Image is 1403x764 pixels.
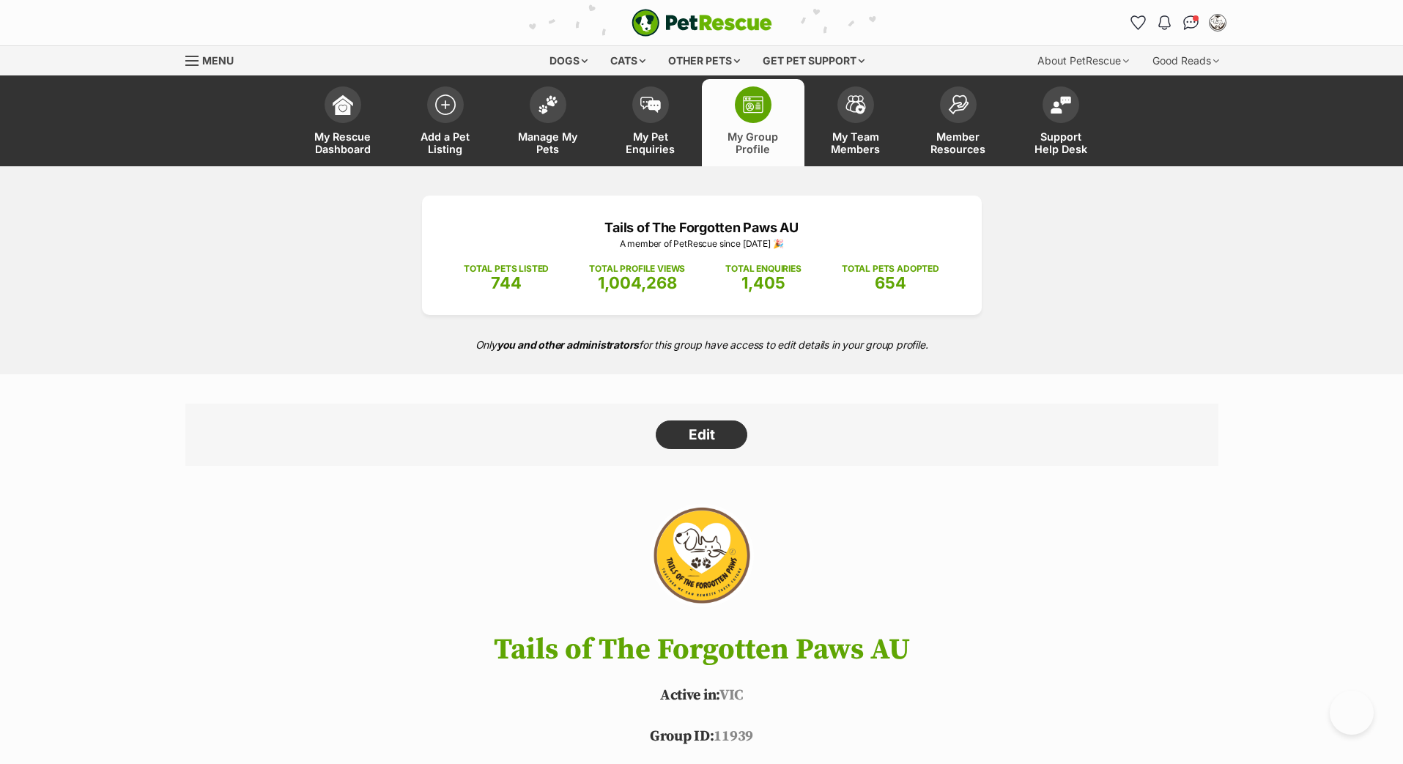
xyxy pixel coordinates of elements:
span: Menu [202,54,234,67]
p: TOTAL PETS ADOPTED [842,262,939,275]
span: My Group Profile [720,130,786,155]
p: TOTAL PETS LISTED [464,262,549,275]
span: My Team Members [823,130,889,155]
p: A member of PetRescue since [DATE] 🎉 [444,237,960,251]
img: chat-41dd97257d64d25036548639549fe6c8038ab92f7586957e7f3b1b290dea8141.svg [1183,15,1199,30]
a: Conversations [1180,11,1203,34]
p: VIC [163,685,1240,707]
a: Member Resources [907,79,1010,166]
span: Member Resources [925,130,991,155]
iframe: Help Scout Beacon - Open [1330,691,1374,735]
img: Tails of The Forgotten Paws AU profile pic [1210,15,1225,30]
span: 654 [875,273,906,292]
a: Favourites [1127,11,1150,34]
span: Manage My Pets [515,130,581,155]
span: Support Help Desk [1028,130,1094,155]
img: team-members-icon-5396bd8760b3fe7c0b43da4ab00e1e3bb1a5d9ba89233759b79545d2d3fc5d0d.svg [845,95,866,114]
a: Manage My Pets [497,79,599,166]
span: 1,405 [741,273,785,292]
img: help-desk-icon-fdf02630f3aa405de69fd3d07c3f3aa587a6932b1a1747fa1d2bba05be0121f9.svg [1051,96,1071,114]
p: 11939 [163,726,1240,748]
div: Get pet support [752,46,875,75]
p: Tails of The Forgotten Paws AU [444,218,960,237]
span: Active in: [660,686,719,705]
img: notifications-46538b983faf8c2785f20acdc204bb7945ddae34d4c08c2a6579f10ce5e182be.svg [1158,15,1170,30]
img: Tails of The Forgotten Paws AU [618,495,785,620]
a: PetRescue [632,9,772,37]
button: My account [1206,11,1229,34]
a: Menu [185,46,244,73]
strong: you and other administrators [497,338,640,351]
img: group-profile-icon-3fa3cf56718a62981997c0bc7e787c4b2cf8bcc04b72c1350f741eb67cf2f40e.svg [743,96,763,114]
ul: Account quick links [1127,11,1229,34]
span: Add a Pet Listing [412,130,478,155]
button: Notifications [1153,11,1177,34]
span: My Pet Enquiries [618,130,684,155]
span: Group ID: [650,727,714,746]
span: 744 [491,273,522,292]
a: My Pet Enquiries [599,79,702,166]
div: Other pets [658,46,750,75]
a: My Rescue Dashboard [292,79,394,166]
img: dashboard-icon-eb2f2d2d3e046f16d808141f083e7271f6b2e854fb5c12c21221c1fb7104beca.svg [333,94,353,115]
img: manage-my-pets-icon-02211641906a0b7f246fdf0571729dbe1e7629f14944591b6c1af311fb30b64b.svg [538,95,558,114]
a: Support Help Desk [1010,79,1112,166]
a: My Team Members [804,79,907,166]
h1: Tails of The Forgotten Paws AU [163,634,1240,666]
div: Dogs [539,46,598,75]
img: pet-enquiries-icon-7e3ad2cf08bfb03b45e93fb7055b45f3efa6380592205ae92323e6603595dc1f.svg [640,97,661,113]
div: About PetRescue [1027,46,1139,75]
span: My Rescue Dashboard [310,130,376,155]
a: Add a Pet Listing [394,79,497,166]
span: 1,004,268 [598,273,677,292]
a: Edit [656,420,747,450]
img: add-pet-listing-icon-0afa8454b4691262ce3f59096e99ab1cd57d4a30225e0717b998d2c9b9846f56.svg [435,94,456,115]
img: logo-e224e6f780fb5917bec1dbf3a21bbac754714ae5b6737aabdf751b685950b380.svg [632,9,772,37]
p: TOTAL PROFILE VIEWS [589,262,685,275]
div: Cats [600,46,656,75]
a: My Group Profile [702,79,804,166]
div: Good Reads [1142,46,1229,75]
p: TOTAL ENQUIRIES [725,262,801,275]
img: member-resources-icon-8e73f808a243e03378d46382f2149f9095a855e16c252ad45f914b54edf8863c.svg [948,94,969,114]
